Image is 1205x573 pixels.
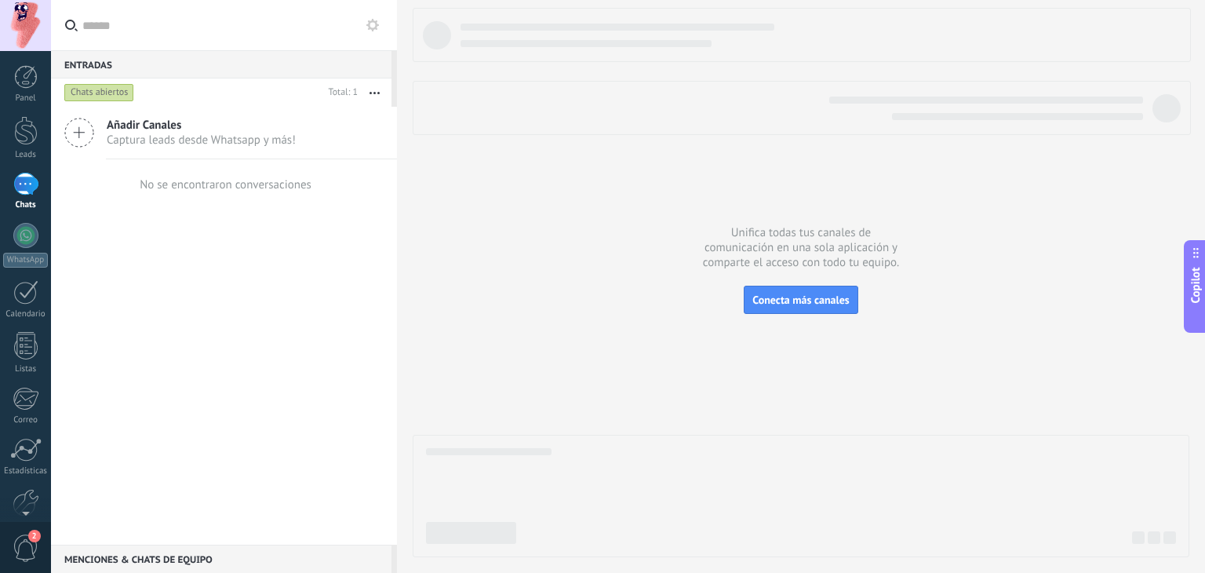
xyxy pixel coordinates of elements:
button: Conecta más canales [744,286,857,314]
span: Captura leads desde Whatsapp y más! [107,133,296,148]
div: Menciones & Chats de equipo [51,545,391,573]
div: Chats [3,200,49,210]
div: Listas [3,364,49,374]
div: Chats abiertos [64,83,134,102]
span: Añadir Canales [107,118,296,133]
div: WhatsApp [3,253,48,268]
div: Correo [3,415,49,425]
div: Entradas [51,50,391,78]
div: Total: 1 [322,85,358,100]
div: Estadísticas [3,466,49,476]
span: 2 [28,530,41,542]
span: Copilot [1188,268,1203,304]
button: Más [358,78,391,107]
div: Leads [3,150,49,160]
div: Panel [3,93,49,104]
div: Calendario [3,309,49,319]
div: No se encontraron conversaciones [140,177,311,192]
span: Conecta más canales [752,293,849,307]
